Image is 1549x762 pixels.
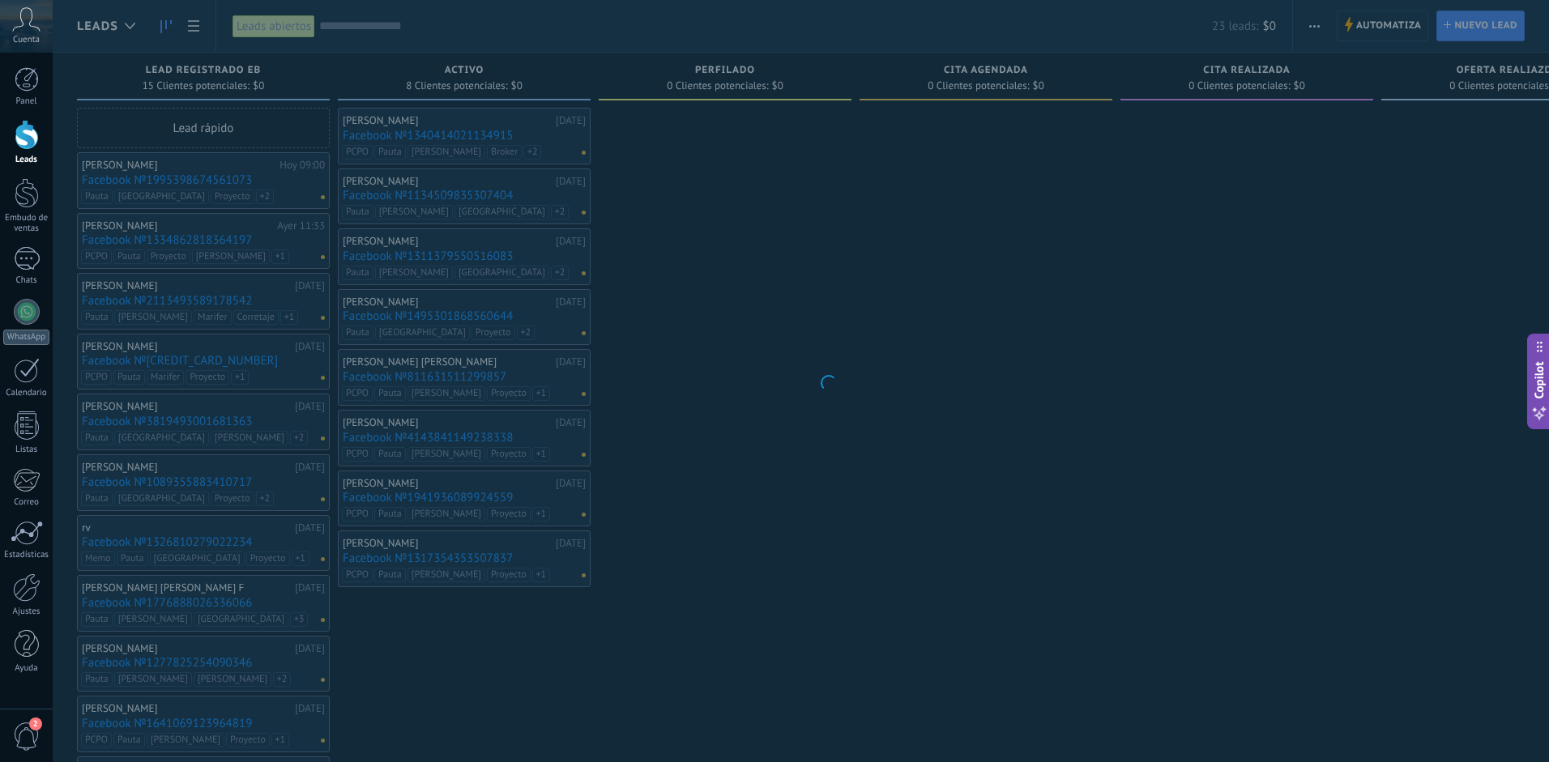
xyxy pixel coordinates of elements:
span: Cuenta [13,35,40,45]
div: Ayuda [3,663,50,674]
span: Copilot [1531,361,1547,398]
div: Calendario [3,388,50,398]
div: Listas [3,445,50,455]
div: Chats [3,275,50,286]
div: Leads [3,155,50,165]
div: Correo [3,497,50,508]
div: Embudo de ventas [3,213,50,234]
span: 2 [29,717,42,730]
div: Panel [3,96,50,107]
div: Estadísticas [3,550,50,560]
div: WhatsApp [3,330,49,345]
div: Ajustes [3,607,50,617]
